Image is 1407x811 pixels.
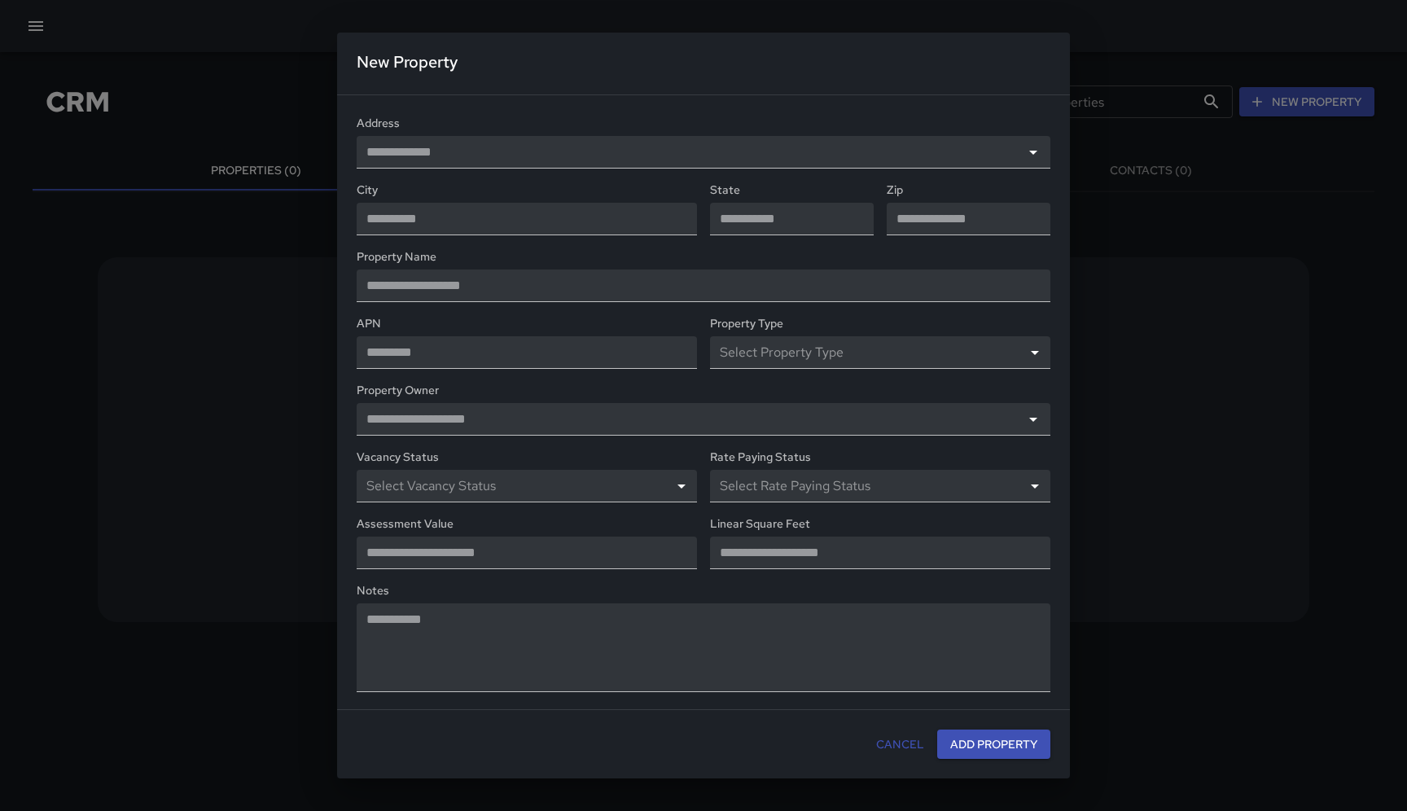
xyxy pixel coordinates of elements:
[357,582,1050,600] h6: Notes
[1022,141,1045,164] button: Open
[357,515,697,533] h6: Assessment Value
[887,182,1050,199] h6: Zip
[357,248,1050,266] h6: Property Name
[710,515,1050,533] h6: Linear Square Feet
[720,344,844,361] span: Select Property Type
[337,36,1070,95] h2: New Property
[366,477,496,494] span: Select Vacancy Status
[870,730,931,760] button: Cancel
[937,730,1050,760] button: Add Property
[720,477,870,494] span: Select Rate Paying Status
[357,382,1050,400] h6: Property Owner
[710,182,874,199] h6: State
[357,449,697,467] h6: Vacancy Status
[710,449,1050,467] h6: Rate Paying Status
[357,115,1050,133] h6: Address
[357,315,697,333] h6: APN
[357,182,697,199] h6: City
[1022,408,1045,431] button: Open
[710,315,1050,333] h6: Property Type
